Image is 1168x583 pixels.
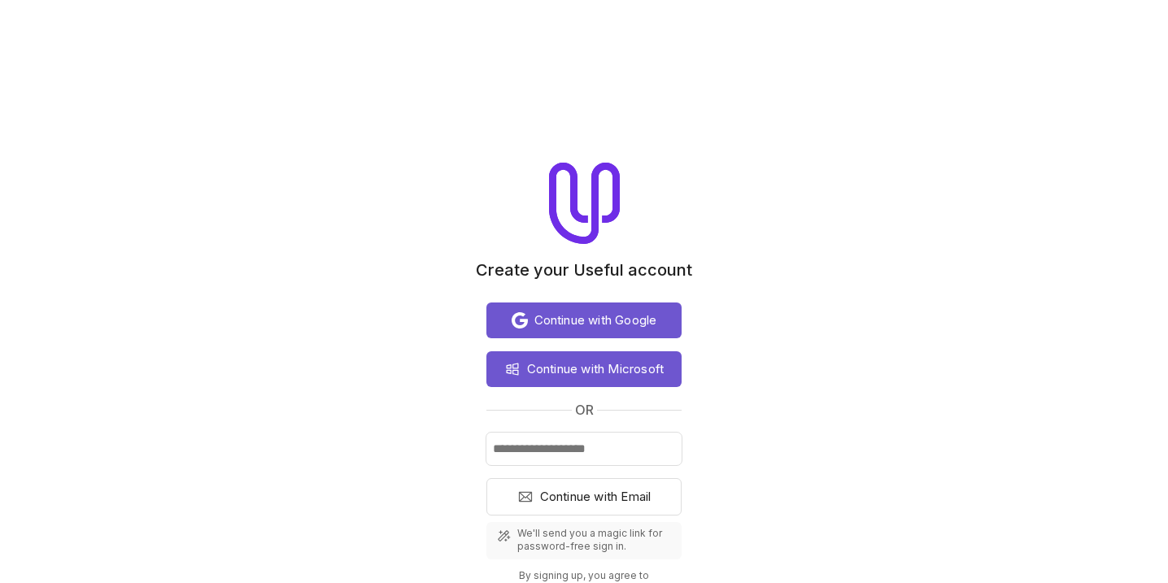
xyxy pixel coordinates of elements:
[527,359,665,379] span: Continue with Microsoft
[534,311,657,330] span: Continue with Google
[486,351,682,387] button: Continue with Microsoft
[575,400,594,420] span: or
[540,487,652,507] span: Continue with Email
[486,478,682,516] button: Continue with Email
[517,527,672,553] span: We'll send you a magic link for password-free sign in.
[486,433,682,465] input: Email
[486,302,682,338] button: Continue with Google
[476,260,692,280] h1: Create your Useful account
